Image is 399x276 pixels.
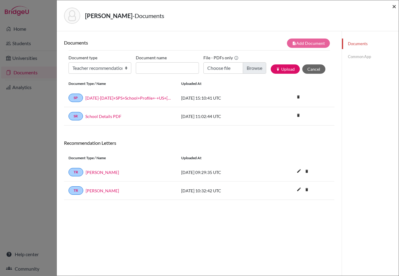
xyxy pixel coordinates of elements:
[69,53,97,62] label: Document type
[86,188,119,194] a: [PERSON_NAME]
[294,185,304,194] i: edit
[69,186,83,195] a: TR
[64,81,177,86] div: Document Type / Name
[69,112,83,120] a: SR
[69,168,83,176] a: TR
[203,53,239,62] label: File - PDFs only
[392,3,396,10] button: Close
[85,113,121,119] a: School Details PDF
[64,155,177,161] div: Document Type / Name
[132,12,164,19] span: - Documents
[181,188,221,193] span: [DATE] 10:32:42 UTC
[342,51,399,62] a: Common App
[64,140,334,146] h6: Recommendation Letters
[177,95,267,101] div: [DATE] 15:10:41 UTC
[69,94,83,102] a: SP
[294,167,304,176] button: edit
[302,167,311,176] i: delete
[302,186,311,194] a: delete
[177,81,267,86] div: Uploaded at
[294,166,304,176] i: edit
[392,2,396,11] span: ×
[342,39,399,49] a: Documents
[271,64,300,74] button: publishUpload
[294,93,303,101] a: delete
[181,170,221,175] span: [DATE] 09:29:35 UTC
[294,92,303,101] i: delete
[85,12,132,19] strong: [PERSON_NAME]
[302,185,311,194] i: delete
[177,155,267,161] div: Uploaded at
[302,64,325,74] button: Cancel
[292,41,296,45] i: note_add
[276,67,280,71] i: publish
[85,95,172,101] a: [DATE]-[DATE]+SPS+School+Profile+-+US+[DOMAIN_NAME]_wide
[302,168,311,176] a: delete
[287,39,330,48] button: note_addAdd Document
[177,113,267,119] div: [DATE] 11:02:44 UTC
[64,40,199,45] h6: Documents
[86,169,119,175] a: [PERSON_NAME]
[136,53,167,62] label: Document name
[294,112,303,120] a: delete
[294,185,304,194] button: edit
